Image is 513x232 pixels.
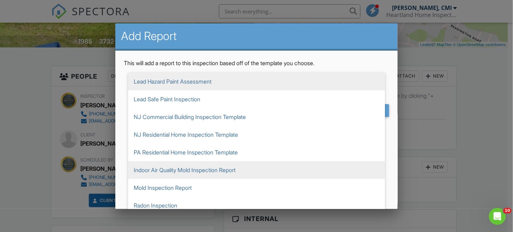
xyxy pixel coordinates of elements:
[128,90,385,108] span: Lead Safe Paint Inspection
[128,179,385,197] span: Mold Inspection Report
[489,208,506,225] iframe: Intercom live chat
[128,73,385,90] span: Lead Hazard Paint Assessment
[503,208,512,214] span: 10
[128,197,385,214] span: Radon Inspection
[128,126,385,143] span: NJ Residential Home Inspection Template
[128,143,385,161] span: PA Residential Home Inspection Template
[128,161,385,179] span: Indoor Air Quality Mold Inspection Report
[124,59,389,67] p: This will add a report to this inspection based off of the template you choose.
[121,29,392,43] h2: Add Report
[128,108,385,126] span: NJ Commercial Building Inspection Template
